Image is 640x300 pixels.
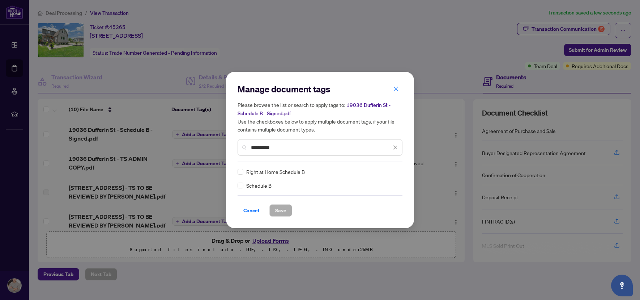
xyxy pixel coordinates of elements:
[393,86,398,91] span: close
[269,204,292,217] button: Save
[238,101,402,133] h5: Please browse the list or search to apply tags to: Use the checkboxes below to apply multiple doc...
[393,145,398,150] span: close
[246,168,305,176] span: Right at Home Schedule B
[238,204,265,217] button: Cancel
[238,83,402,95] h2: Manage document tags
[611,275,633,296] button: Open asap
[243,205,259,216] span: Cancel
[246,182,272,189] span: Schedule B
